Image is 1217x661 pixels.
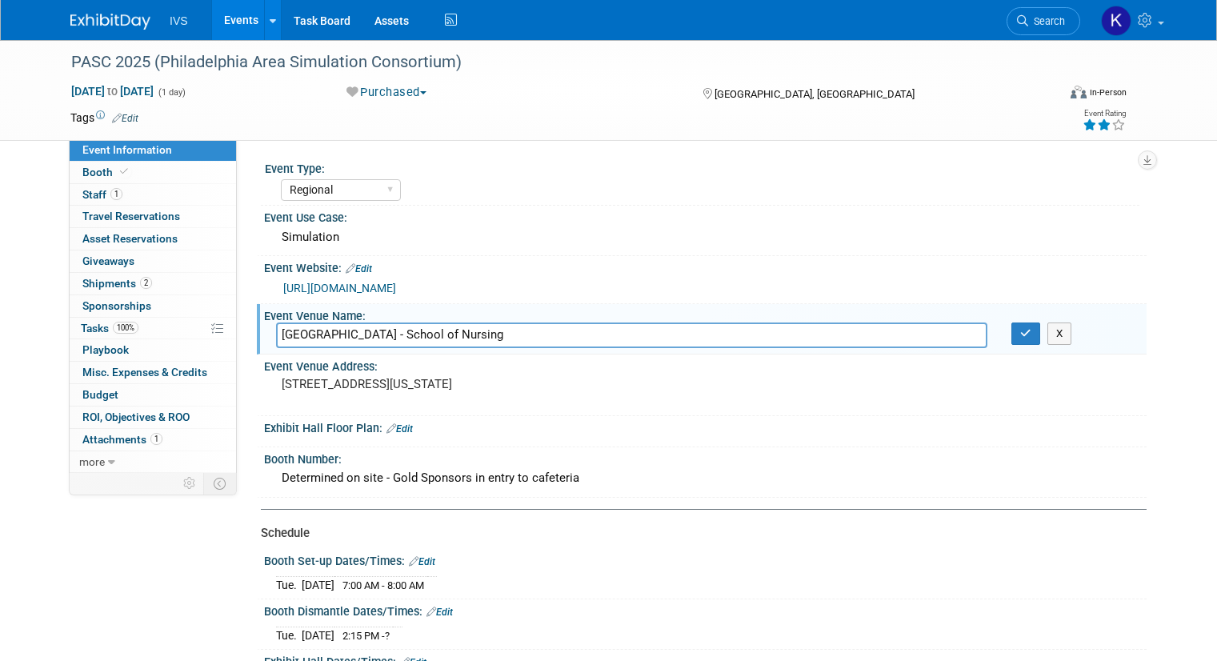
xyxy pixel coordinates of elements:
[112,113,138,124] a: Edit
[426,607,453,618] a: Edit
[264,447,1147,467] div: Booth Number:
[70,384,236,406] a: Budget
[82,188,122,201] span: Staff
[1028,15,1065,27] span: Search
[264,206,1147,226] div: Event Use Case:
[81,322,138,335] span: Tasks
[341,84,433,101] button: Purchased
[264,416,1147,437] div: Exhibit Hall Floor Plan:
[276,225,1135,250] div: Simulation
[261,525,1135,542] div: Schedule
[120,167,128,176] i: Booth reservation complete
[82,232,178,245] span: Asset Reservations
[409,556,435,567] a: Edit
[82,343,129,356] span: Playbook
[70,362,236,383] a: Misc. Expenses & Credits
[82,299,151,312] span: Sponsorships
[82,433,162,446] span: Attachments
[82,210,180,222] span: Travel Reservations
[82,366,207,379] span: Misc. Expenses & Credits
[971,83,1127,107] div: Event Format
[113,322,138,334] span: 100%
[346,263,372,274] a: Edit
[70,162,236,183] a: Booth
[1071,86,1087,98] img: Format-Inperson.png
[1089,86,1127,98] div: In-Person
[70,139,236,161] a: Event Information
[385,630,390,642] span: ?
[105,85,120,98] span: to
[276,576,302,593] td: Tue.
[82,254,134,267] span: Giveaways
[66,48,1037,77] div: PASC 2025 (Philadelphia Area Simulation Consortium)
[302,576,334,593] td: [DATE]
[140,277,152,289] span: 2
[82,388,118,401] span: Budget
[70,110,138,126] td: Tags
[283,282,396,294] a: [URL][DOMAIN_NAME]
[1101,6,1131,36] img: Kate Wroblewski
[302,627,334,643] td: [DATE]
[342,579,424,591] span: 7:00 AM - 8:00 AM
[70,250,236,272] a: Giveaways
[70,206,236,227] a: Travel Reservations
[204,473,237,494] td: Toggle Event Tabs
[70,228,236,250] a: Asset Reservations
[70,318,236,339] a: Tasks100%
[150,433,162,445] span: 1
[170,14,188,27] span: IVS
[70,84,154,98] span: [DATE] [DATE]
[82,277,152,290] span: Shipments
[70,407,236,428] a: ROI, Objectives & ROO
[70,339,236,361] a: Playbook
[110,188,122,200] span: 1
[1083,110,1126,118] div: Event Rating
[70,273,236,294] a: Shipments2
[342,630,390,642] span: 2:15 PM -
[715,88,915,100] span: [GEOGRAPHIC_DATA], [GEOGRAPHIC_DATA]
[79,455,105,468] span: more
[176,473,204,494] td: Personalize Event Tab Strip
[264,256,1147,277] div: Event Website:
[70,295,236,317] a: Sponsorships
[82,166,131,178] span: Booth
[70,429,236,451] a: Attachments1
[157,87,186,98] span: (1 day)
[70,184,236,206] a: Staff1
[264,549,1147,570] div: Booth Set-up Dates/Times:
[1047,322,1072,345] button: X
[70,451,236,473] a: more
[264,304,1147,324] div: Event Venue Name:
[1007,7,1080,35] a: Search
[386,423,413,435] a: Edit
[264,355,1147,375] div: Event Venue Address:
[82,143,172,156] span: Event Information
[276,627,302,643] td: Tue.
[276,466,1135,491] div: Determined on site - Gold Sponsors in entry to cafeteria
[264,599,1147,620] div: Booth Dismantle Dates/Times:
[82,411,190,423] span: ROI, Objectives & ROO
[70,14,150,30] img: ExhibitDay
[282,377,615,391] pre: [STREET_ADDRESS][US_STATE]
[265,157,1139,177] div: Event Type:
